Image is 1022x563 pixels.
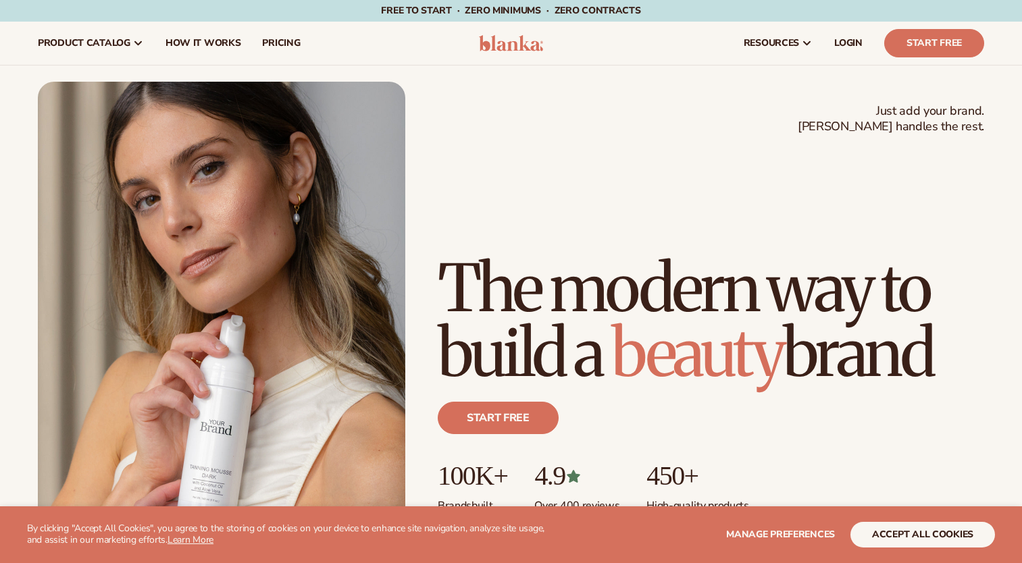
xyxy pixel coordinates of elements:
[646,491,748,513] p: High-quality products
[726,522,835,547] button: Manage preferences
[884,29,984,57] a: Start Free
[438,402,559,434] a: Start free
[27,22,155,65] a: product catalog
[262,38,300,49] span: pricing
[38,38,130,49] span: product catalog
[726,528,835,541] span: Manage preferences
[744,38,799,49] span: resources
[27,523,555,546] p: By clicking "Accept All Cookies", you agree to the storing of cookies on your device to enhance s...
[438,461,507,491] p: 100K+
[251,22,311,65] a: pricing
[168,533,213,546] a: Learn More
[165,38,241,49] span: How It Works
[381,4,640,17] span: Free to start · ZERO minimums · ZERO contracts
[646,461,748,491] p: 450+
[834,38,863,49] span: LOGIN
[733,22,823,65] a: resources
[850,522,995,547] button: accept all cookies
[534,491,619,513] p: Over 400 reviews
[38,82,405,545] img: Female holding tanning mousse.
[611,313,783,394] span: beauty
[534,461,619,491] p: 4.9
[798,103,984,135] span: Just add your brand. [PERSON_NAME] handles the rest.
[823,22,873,65] a: LOGIN
[155,22,252,65] a: How It Works
[479,35,543,51] img: logo
[438,491,507,513] p: Brands built
[438,256,984,385] h1: The modern way to build a brand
